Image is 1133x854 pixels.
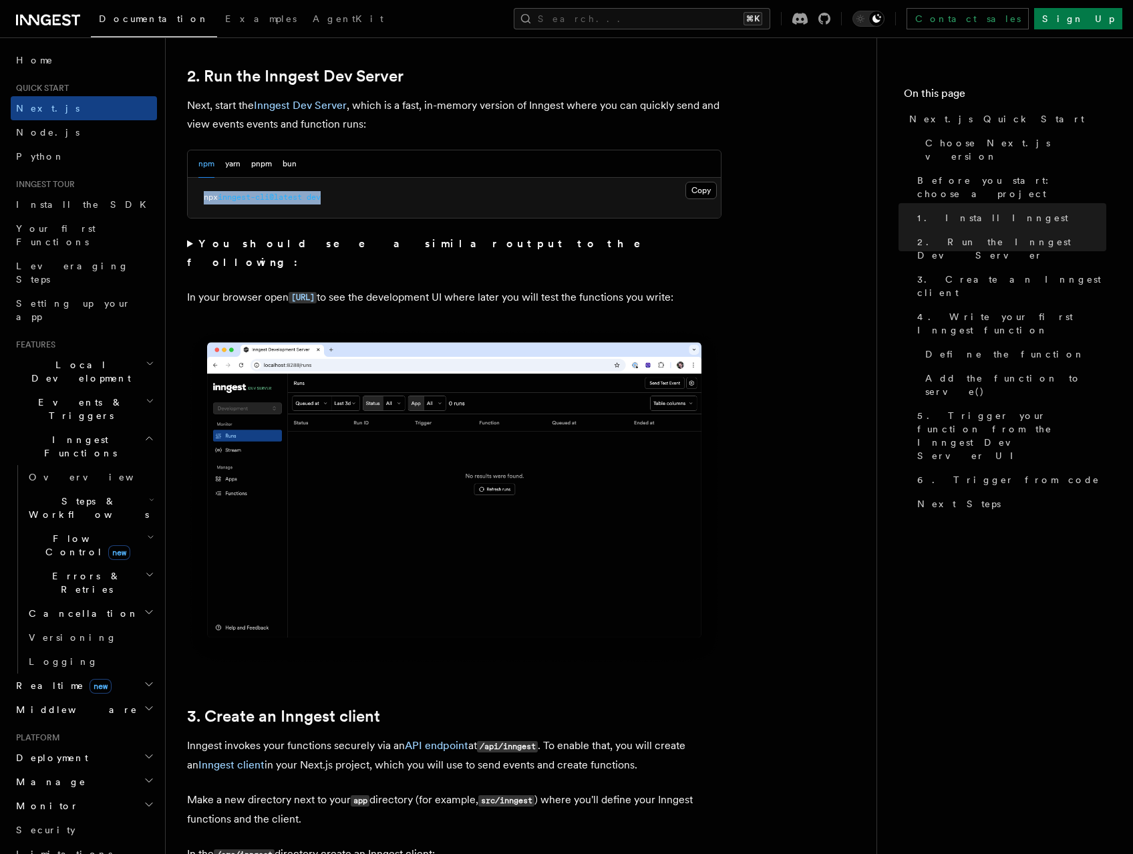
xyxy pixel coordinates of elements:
code: /api/inngest [477,741,538,752]
span: Quick start [11,83,69,94]
span: Features [11,339,55,350]
p: Inngest invokes your functions securely via an at . To enable that, you will create an in your Ne... [187,736,721,774]
a: Node.js [11,120,157,144]
a: Add the function to serve() [920,366,1106,404]
a: Overview [23,465,157,489]
span: 6. Trigger from code [917,473,1100,486]
button: pnpm [251,150,272,178]
span: Steps & Workflows [23,494,149,521]
span: 1. Install Inngest [917,211,1068,225]
span: Realtime [11,679,112,692]
a: Inngest client [198,758,265,771]
a: Install the SDK [11,192,157,217]
a: Python [11,144,157,168]
a: 5. Trigger your function from the Inngest Dev Server UI [912,404,1106,468]
div: Inngest Functions [11,465,157,674]
span: Events & Triggers [11,396,146,422]
a: Next.js [11,96,157,120]
span: Next Steps [917,497,1001,511]
span: Middleware [11,703,138,716]
summary: You should see a similar output to the following: [187,235,721,272]
span: Manage [11,775,86,789]
span: Overview [29,472,166,482]
a: Contact sales [907,8,1029,29]
span: AgentKit [313,13,383,24]
span: inngest-cli@latest [218,192,302,202]
button: Local Development [11,353,157,390]
code: [URL] [289,292,317,303]
span: Versioning [29,632,117,643]
span: Cancellation [23,607,139,620]
button: Cancellation [23,601,157,625]
img: Inngest Dev Server's 'Runs' tab with no data [187,329,721,665]
a: [URL] [289,291,317,303]
span: Inngest Functions [11,433,144,460]
a: Documentation [91,4,217,37]
button: Inngest Functions [11,428,157,465]
a: API endpoint [405,739,468,752]
button: Toggle dark mode [852,11,884,27]
a: Sign Up [1034,8,1122,29]
span: Deployment [11,751,88,764]
strong: You should see a similar output to the following: [187,237,659,269]
p: Make a new directory next to your directory (for example, ) where you'll define your Inngest func... [187,791,721,829]
span: Inngest tour [11,179,75,190]
code: src/inngest [478,795,534,807]
span: Security [16,825,75,835]
button: Events & Triggers [11,390,157,428]
p: Next, start the , which is a fast, in-memory version of Inngest where you can quickly send and vi... [187,96,721,134]
span: 2. Run the Inngest Dev Server [917,235,1106,262]
span: Your first Functions [16,223,96,247]
a: Before you start: choose a project [912,168,1106,206]
button: Steps & Workflows [23,489,157,527]
a: Versioning [23,625,157,650]
span: Setting up your app [16,298,131,322]
a: Next.js Quick Start [904,107,1106,131]
p: In your browser open to see the development UI where later you will test the functions you write: [187,288,721,307]
a: Security [11,818,157,842]
span: 5. Trigger your function from the Inngest Dev Server UI [917,409,1106,462]
span: npx [204,192,218,202]
a: Choose Next.js version [920,131,1106,168]
span: Define the function [925,347,1085,361]
button: bun [283,150,297,178]
span: 4. Write your first Inngest function [917,310,1106,337]
button: Manage [11,770,157,794]
span: Node.js [16,127,79,138]
span: Python [16,151,65,162]
span: Add the function to serve() [925,372,1106,398]
h4: On this page [904,86,1106,107]
button: Monitor [11,794,157,818]
span: Errors & Retries [23,569,145,596]
span: Choose Next.js version [925,136,1106,163]
code: app [351,795,369,807]
span: 3. Create an Inngest client [917,273,1106,299]
a: Logging [23,650,157,674]
button: Deployment [11,746,157,770]
span: Leveraging Steps [16,261,129,285]
span: Monitor [11,799,79,813]
span: Before you start: choose a project [917,174,1106,200]
a: AgentKit [305,4,391,36]
a: Examples [217,4,305,36]
span: Local Development [11,358,146,385]
button: Search...⌘K [514,8,770,29]
a: Inngest Dev Server [254,99,347,112]
button: npm [198,150,214,178]
button: Errors & Retries [23,564,157,601]
span: Documentation [99,13,209,24]
a: 2. Run the Inngest Dev Server [187,67,403,86]
a: Next Steps [912,492,1106,516]
button: Flow Controlnew [23,527,157,564]
a: Define the function [920,342,1106,366]
span: Flow Control [23,532,147,559]
span: Home [16,53,53,67]
a: Leveraging Steps [11,254,157,291]
kbd: ⌘K [744,12,762,25]
span: Logging [29,656,98,667]
button: Middleware [11,698,157,722]
span: new [108,545,130,560]
span: Platform [11,732,60,743]
a: 2. Run the Inngest Dev Server [912,230,1106,267]
span: Examples [225,13,297,24]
